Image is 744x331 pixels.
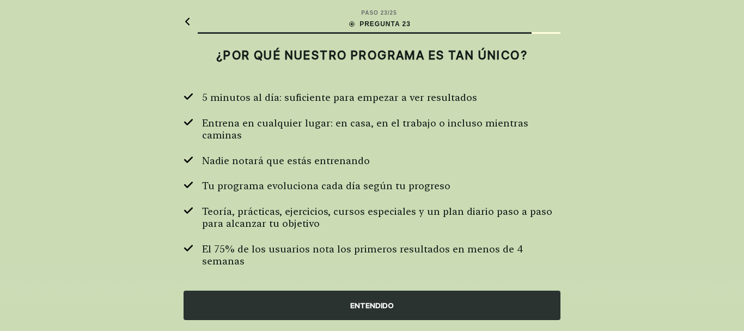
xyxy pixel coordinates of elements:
[202,180,450,192] span: Tu programa evoluciona cada día según tu progreso
[202,206,560,230] span: Teoría, prácticas, ejercicios, cursos especiales y un plan diario paso a paso para alcanzar tu ob...
[184,48,560,62] h2: ¿POR QUÉ NUESTRO PROGRAMA ES TAN ÚNICO?
[202,117,560,142] span: Entrena en cualquier lugar: en casa, en el trabajo o incluso mientras caminas
[184,291,560,320] div: ENTENDIDO
[202,92,477,104] span: 5 minutos al día: suficiente para empezar a ver resultados
[361,9,397,17] div: PASO 23 / 25
[202,243,560,268] span: El 75% de los usuarios nota los primeros resultados en menos de 4 semanas
[347,19,411,29] div: PREGUNTA 23
[202,155,370,167] span: Nadie notará que estás entrenando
